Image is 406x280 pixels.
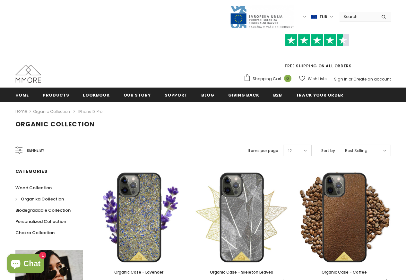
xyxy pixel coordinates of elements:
[334,76,348,82] a: Sign In
[273,88,282,102] a: B2B
[15,218,66,225] span: Personalized Collection
[15,205,71,216] a: Biodegradable Collection
[253,76,281,82] span: Shopping Cart
[15,182,52,193] a: Wood Collection
[92,269,186,276] a: Organic Case - Lavender
[83,92,109,98] span: Lookbook
[248,148,278,154] label: Items per page
[228,92,259,98] span: Giving back
[345,148,367,154] span: Best Selling
[210,269,273,275] span: Organic Case - Skeleton Leaves
[114,269,163,275] span: Organic Case - Lavender
[322,269,367,275] span: Organic Case - Coffee
[15,92,29,98] span: Home
[15,193,64,205] a: Organika Collection
[78,109,102,114] span: iPhone 13 Pro
[15,207,71,213] span: Biodegradable Collection
[321,148,335,154] label: Sort by
[15,88,29,102] a: Home
[349,76,352,82] span: or
[320,14,327,20] span: EUR
[21,196,64,202] span: Organika Collection
[353,76,391,82] a: Create an account
[284,75,291,82] span: 0
[43,88,69,102] a: Products
[244,74,295,84] a: Shopping Cart 0
[124,88,151,102] a: Our Story
[15,168,48,174] span: Categories
[15,120,95,129] span: Organic Collection
[244,46,391,63] iframe: Customer reviews powered by Trustpilot
[285,34,349,47] img: Trust Pilot Stars
[5,254,46,275] inbox-online-store-chat: Shopify online store chat
[15,227,55,238] a: Chakra Collection
[15,216,66,227] a: Personalized Collection
[273,92,282,98] span: B2B
[228,88,259,102] a: Giving back
[244,37,391,69] span: FREE SHIPPING ON ALL ORDERS
[15,230,55,236] span: Chakra Collection
[308,76,327,82] span: Wish Lists
[230,14,294,19] a: Javni Razpis
[15,185,52,191] span: Wood Collection
[298,269,391,276] a: Organic Case - Coffee
[201,88,214,102] a: Blog
[296,92,343,98] span: Track your order
[124,92,151,98] span: Our Story
[27,147,44,154] span: Refine by
[340,12,376,21] input: Search Site
[165,88,187,102] a: support
[299,73,327,84] a: Wish Lists
[288,148,292,154] span: 12
[195,269,288,276] a: Organic Case - Skeleton Leaves
[201,92,214,98] span: Blog
[165,92,187,98] span: support
[15,65,41,83] img: MMORE Cases
[33,109,70,114] a: Organic Collection
[83,88,109,102] a: Lookbook
[43,92,69,98] span: Products
[296,88,343,102] a: Track your order
[230,5,294,29] img: Javni Razpis
[15,107,27,115] a: Home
